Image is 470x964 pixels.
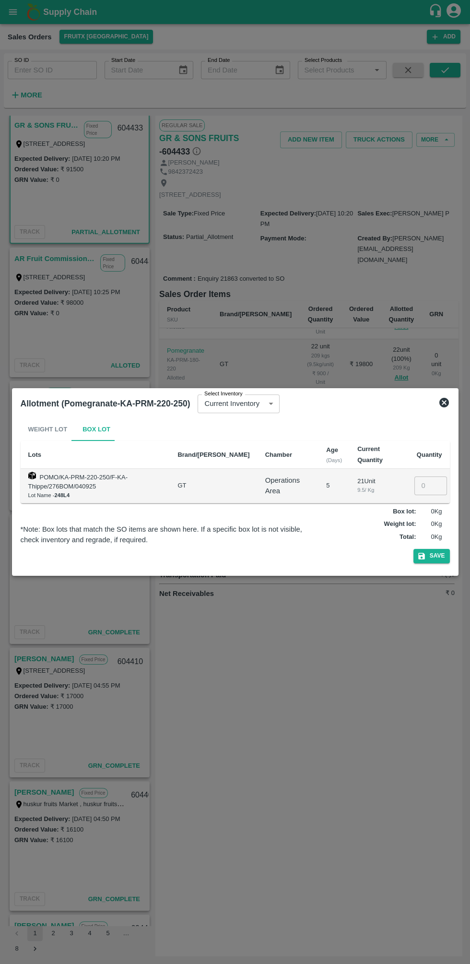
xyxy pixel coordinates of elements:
[393,507,416,516] label: Box lot :
[326,456,342,464] div: (Days)
[28,491,163,500] div: Lot Name -
[75,418,118,441] button: Box Lot
[204,398,259,409] p: Current Inventory
[384,520,416,529] label: Weight lot :
[265,475,311,497] div: Operations Area
[204,390,243,398] label: Select Inventory
[399,533,416,542] label: Total :
[21,399,190,408] b: Allotment (Pomegranate-KA-PRM-220-250)
[177,451,249,458] b: Brand/[PERSON_NAME]
[265,451,292,458] b: Chamber
[417,451,442,458] b: Quantity
[414,476,447,495] input: 0
[418,533,442,542] p: 0 Kg
[413,549,450,563] button: Save
[28,472,36,479] img: box
[418,520,442,529] p: 0 Kg
[21,469,170,503] td: POMO/KA-PRM-220-250/F-KA-Thippe/276BOM/040925
[55,492,70,498] b: 248L4
[357,445,383,463] b: Current Quantity
[28,451,41,458] b: Lots
[357,486,399,494] div: 9.5 / Kg
[21,524,307,546] div: *Note: Box lots that match the SO items are shown here. If a specific box lot is not visible, che...
[326,446,338,453] b: Age
[318,469,350,503] td: 5
[418,507,442,516] p: 0 Kg
[350,469,406,503] td: 21 Unit
[170,469,257,503] td: GT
